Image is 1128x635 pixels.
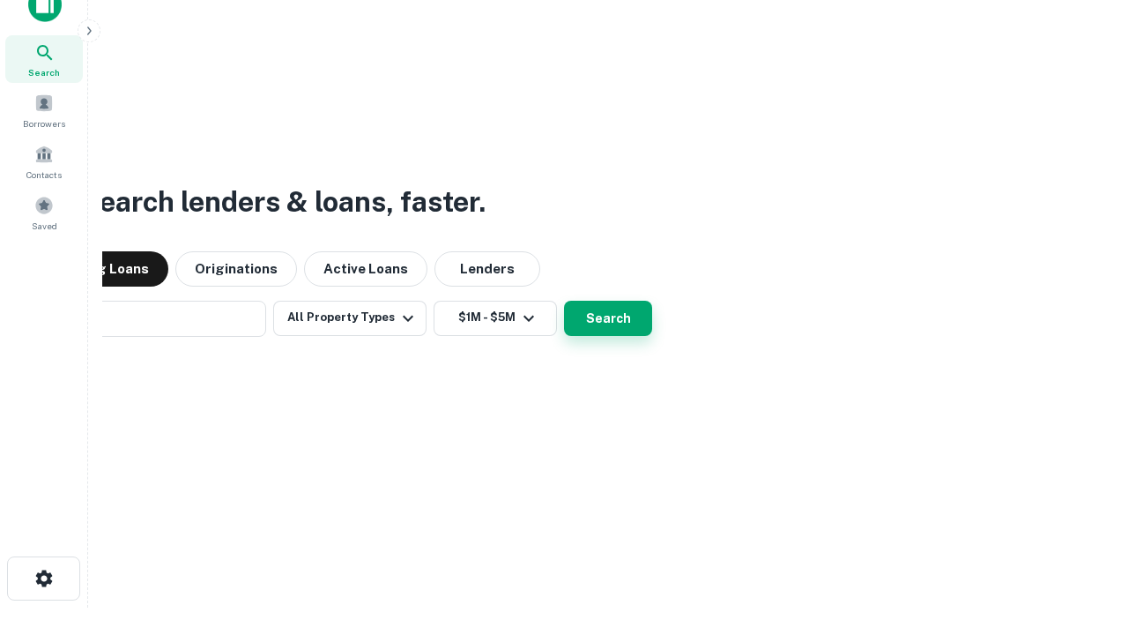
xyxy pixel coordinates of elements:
[5,86,83,134] a: Borrowers
[1040,494,1128,579] iframe: Chat Widget
[564,301,652,336] button: Search
[5,138,83,185] a: Contacts
[26,168,62,182] span: Contacts
[434,251,540,287] button: Lenders
[5,35,83,83] a: Search
[434,301,557,336] button: $1M - $5M
[304,251,427,287] button: Active Loans
[28,65,60,79] span: Search
[80,181,486,223] h3: Search lenders & loans, faster.
[32,219,57,233] span: Saved
[23,116,65,131] span: Borrowers
[273,301,427,336] button: All Property Types
[175,251,297,287] button: Originations
[5,189,83,236] a: Saved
